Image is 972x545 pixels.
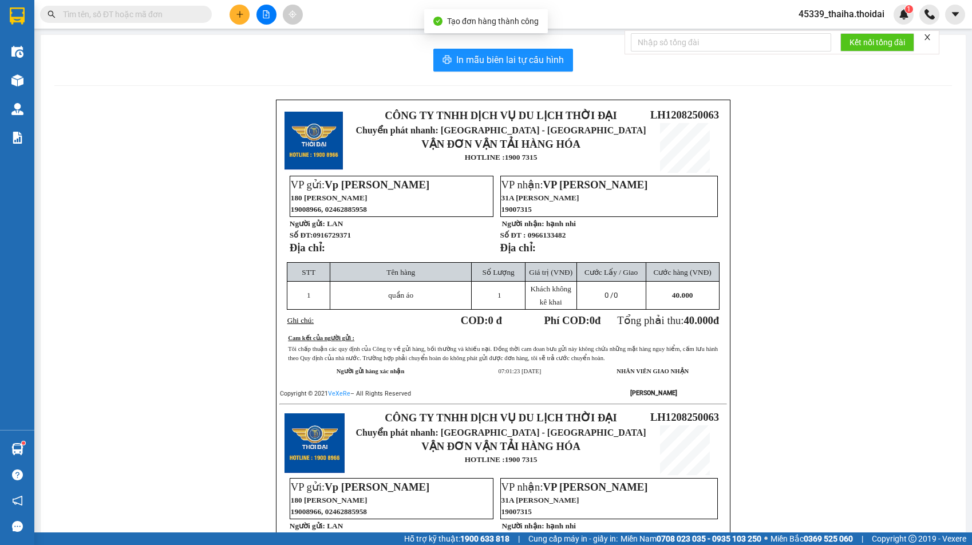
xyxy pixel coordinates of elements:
span: 0916729371 [313,231,351,239]
button: plus [230,5,250,25]
span: STT [302,268,315,277]
span: Miền Nam [621,532,761,545]
span: Giá trị (VNĐ) [529,268,572,277]
span: VP nhận: [501,481,648,493]
span: VP gửi: [291,179,429,191]
span: 0 đ [488,314,501,326]
img: warehouse-icon [11,443,23,455]
strong: Số ĐT: [290,231,351,239]
span: 180 [PERSON_NAME] [291,193,368,202]
span: 45339_thaiha.thoidai [789,7,894,21]
span: LAN [327,522,343,530]
span: LH1208250063 [120,77,188,89]
span: 31A [PERSON_NAME] [501,193,579,202]
a: VeXeRe [328,390,350,397]
span: 1 [907,5,911,13]
button: Kết nối tổng đài [840,33,914,52]
span: Copyright © 2021 – All Rights Reserved [280,390,411,397]
span: plus [236,10,244,18]
strong: Người gửi hàng xác nhận [337,368,405,374]
strong: VẬN ĐƠN VẬN TẢI HÀNG HÓA [421,440,580,452]
span: aim [289,10,297,18]
strong: CÔNG TY TNHH DỊCH VỤ DU LỊCH THỜI ĐẠI [385,109,617,121]
strong: Địa chỉ: [500,242,536,254]
img: solution-icon [11,132,23,144]
span: 19007315 [501,507,532,516]
span: LH1208250063 [650,109,719,121]
strong: HOTLINE : [465,455,505,464]
button: file-add [256,5,276,25]
span: printer [442,55,452,66]
span: Miền Bắc [771,532,853,545]
button: caret-down [945,5,965,25]
strong: HOTLINE : [465,153,505,161]
img: warehouse-icon [11,46,23,58]
span: quần áo [388,291,413,299]
strong: Phí COD: đ [544,314,600,326]
span: Cước Lấy / Giao [584,268,638,277]
img: logo [285,112,343,170]
span: 180 [PERSON_NAME] [291,496,368,504]
span: LAN [327,219,343,228]
span: 31A [PERSON_NAME] [501,496,579,504]
span: 0 / [604,291,618,299]
strong: 1900 7315 [505,455,538,464]
span: Ghi chú: [287,316,314,325]
strong: 0369 525 060 [804,534,853,543]
span: Chuyển phát nhanh: [GEOGRAPHIC_DATA] - [GEOGRAPHIC_DATA] [17,49,116,90]
span: notification [12,495,23,506]
span: hạnh nhi [546,219,576,228]
strong: CÔNG TY TNHH DỊCH VỤ DU LỊCH THỜI ĐẠI [20,9,113,46]
sup: 1 [22,441,25,445]
span: VP gửi: [291,481,429,493]
span: 0966133482 [528,231,566,239]
img: logo-vxr [10,7,25,25]
span: Cước hàng (VNĐ) [654,268,712,277]
strong: CÔNG TY TNHH DỊCH VỤ DU LỊCH THỜI ĐẠI [385,412,617,424]
img: warehouse-icon [11,74,23,86]
strong: Người gửi: [290,522,325,530]
span: Hỗ trợ kỹ thuật: [404,532,509,545]
span: question-circle [12,469,23,480]
strong: NHÂN VIÊN GIAO NHẬN [617,368,689,374]
span: Tổng phải thu: [617,314,719,326]
strong: Địa chỉ: [290,242,325,254]
span: 1 [307,291,311,299]
input: Nhập số tổng đài [631,33,831,52]
sup: 1 [905,5,913,13]
span: Tôi chấp thuận các quy định của Công ty về gửi hàng, bồi thường và khiếu nại. Đồng thời cam đoan ... [288,346,718,361]
span: file-add [262,10,270,18]
span: VP nhận: [501,179,648,191]
button: aim [283,5,303,25]
span: hạnh nhi [546,522,576,530]
strong: Người nhận: [502,522,544,530]
strong: [PERSON_NAME] [630,389,677,397]
strong: 0708 023 035 - 0935 103 250 [657,534,761,543]
strong: COD: [461,314,502,326]
span: 19008966, 02462885958 [291,205,367,214]
span: message [12,521,23,532]
span: LH1208250063 [650,411,719,423]
img: logo [6,41,13,99]
span: search [48,10,56,18]
span: 40.000 [683,314,713,326]
span: Số Lượng [483,268,515,277]
span: đ [713,314,719,326]
span: Tạo đơn hàng thành công [447,17,539,26]
span: Cung cấp máy in - giấy in: [528,532,618,545]
span: Tên hàng [386,268,415,277]
strong: VẬN ĐƠN VẬN TẢI HÀNG HÓA [421,138,580,150]
span: | [518,532,520,545]
span: Vp [PERSON_NAME] [325,179,429,191]
img: logo [285,413,345,473]
span: check-circle [433,17,442,26]
span: 0 [590,314,595,326]
span: 40.000 [672,291,693,299]
strong: Người gửi: [290,219,325,228]
span: copyright [908,535,916,543]
span: 19008966, 02462885958 [291,507,367,516]
img: icon-new-feature [899,9,909,19]
u: Cam kết của người gửi : [288,335,354,341]
input: Tìm tên, số ĐT hoặc mã đơn [63,8,198,21]
span: Chuyển phát nhanh: [GEOGRAPHIC_DATA] - [GEOGRAPHIC_DATA] [356,125,646,135]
